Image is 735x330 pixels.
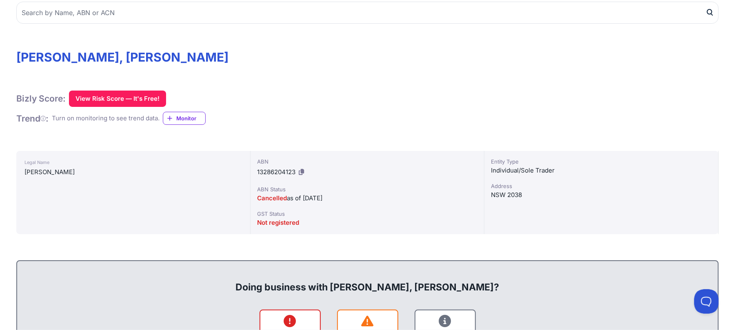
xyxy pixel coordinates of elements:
h1: [PERSON_NAME], [PERSON_NAME] [16,50,719,64]
iframe: Toggle Customer Support [694,289,719,314]
div: GST Status [257,210,478,218]
h1: Bizly Score: [16,93,66,104]
div: as of [DATE] [257,193,478,203]
div: Legal Name [24,157,242,167]
a: Monitor [163,112,206,125]
div: Address [491,182,712,190]
button: View Risk Score — It's Free! [69,91,166,107]
span: Not registered [257,219,299,226]
div: Individual/Sole Trader [491,166,712,175]
div: NSW 2038 [491,190,712,200]
span: Cancelled [257,194,287,202]
span: 13286204123 [257,168,295,176]
div: Doing business with [PERSON_NAME], [PERSON_NAME]? [25,268,710,294]
div: Entity Type [491,157,712,166]
div: [PERSON_NAME] [24,167,242,177]
div: ABN [257,157,478,166]
div: ABN Status [257,185,478,193]
span: Monitor [176,114,205,122]
input: Search by Name, ABN or ACN [16,2,719,24]
div: Turn on monitoring to see trend data. [52,114,160,123]
h1: Trend : [16,113,49,124]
